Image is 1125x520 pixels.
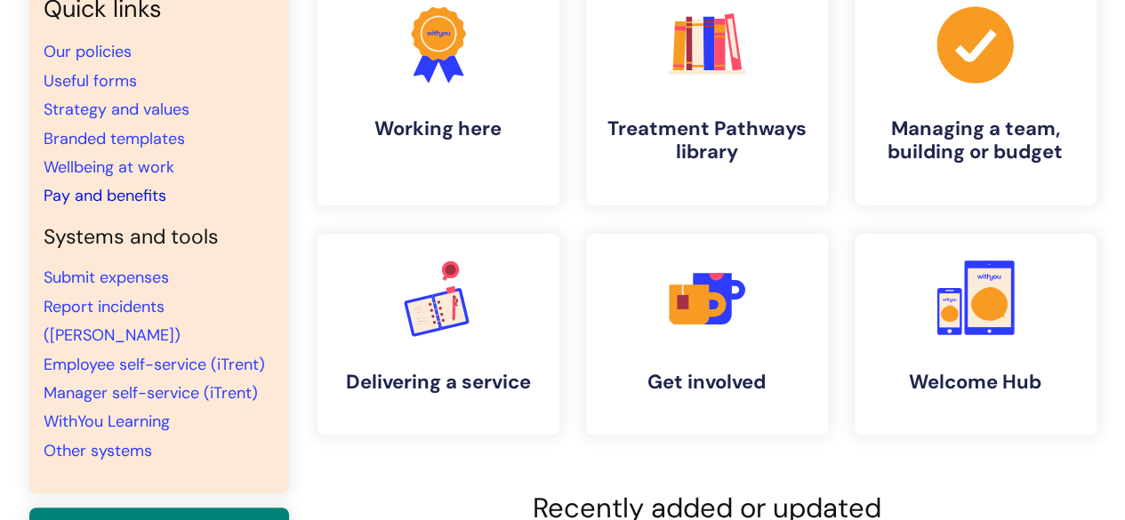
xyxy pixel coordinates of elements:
a: Delivering a service [317,234,559,435]
a: Other systems [44,440,152,461]
a: Welcome Hub [855,234,1097,435]
a: Useful forms [44,70,137,92]
a: Submit expenses [44,267,169,288]
h4: Delivering a service [332,371,545,394]
h4: Welcome Hub [869,371,1082,394]
a: Report incidents ([PERSON_NAME]) [44,296,181,346]
a: Manager self-service (iTrent) [44,382,258,404]
a: Employee self-service (iTrent) [44,354,265,375]
a: Our policies [44,41,132,62]
h4: Get involved [600,371,814,394]
h4: Systems and tools [44,225,275,250]
a: Pay and benefits [44,185,166,206]
h4: Managing a team, building or budget [869,117,1082,164]
h4: Treatment Pathways library [600,117,814,164]
a: Wellbeing at work [44,156,174,178]
a: Branded templates [44,128,185,149]
h4: Working here [332,117,545,140]
a: Get involved [586,234,828,435]
a: Strategy and values [44,99,189,120]
a: WithYou Learning [44,411,170,432]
